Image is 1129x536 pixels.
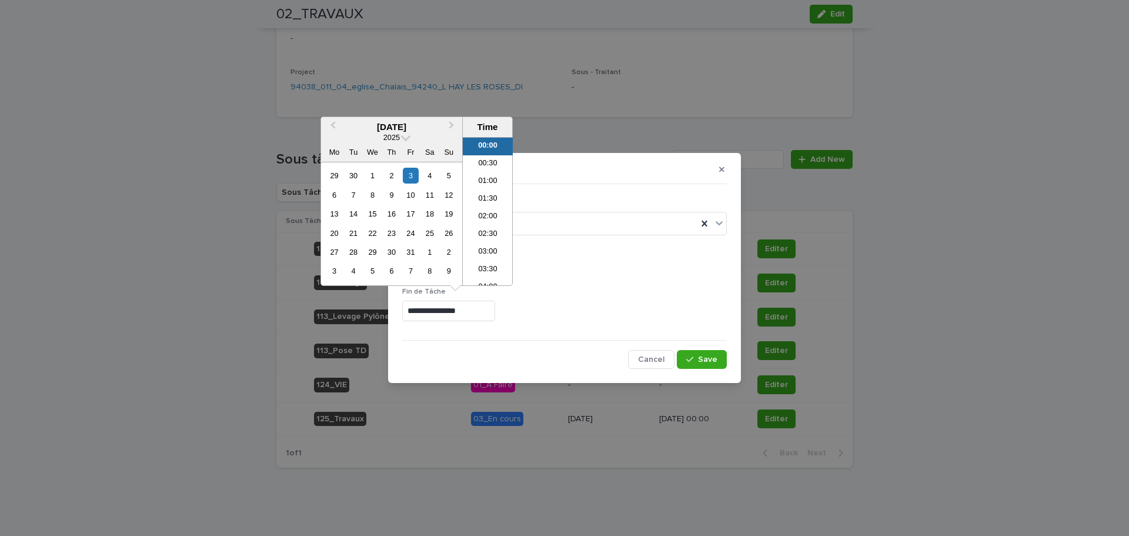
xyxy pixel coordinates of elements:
div: Choose Saturday, 1 November 2025 [422,244,437,260]
div: Choose Tuesday, 30 September 2025 [345,168,361,184]
li: 02:00 [463,208,513,226]
div: Sa [422,144,437,160]
div: We [365,144,380,160]
div: Choose Saturday, 11 October 2025 [422,187,437,203]
div: Choose Wednesday, 5 November 2025 [365,263,380,279]
div: Choose Thursday, 30 October 2025 [383,244,399,260]
span: 2025 [383,133,400,142]
div: Choose Sunday, 12 October 2025 [441,187,457,203]
div: Choose Wednesday, 8 October 2025 [365,187,380,203]
li: 00:00 [463,138,513,155]
li: 01:30 [463,191,513,208]
button: Previous Month [322,118,341,137]
div: Choose Monday, 3 November 2025 [326,263,342,279]
div: Choose Wednesday, 15 October 2025 [365,206,380,222]
li: 01:00 [463,173,513,191]
div: Su [441,144,457,160]
div: [DATE] [321,122,462,132]
div: Time [466,122,509,132]
button: Save [677,350,727,369]
div: Choose Saturday, 8 November 2025 [422,263,437,279]
div: Choose Thursday, 9 October 2025 [383,187,399,203]
div: Choose Friday, 31 October 2025 [403,244,419,260]
div: Choose Tuesday, 28 October 2025 [345,244,361,260]
div: Choose Thursday, 6 November 2025 [383,263,399,279]
button: Cancel [628,350,674,369]
li: 02:30 [463,226,513,244]
div: Th [383,144,399,160]
div: Choose Friday, 17 October 2025 [403,206,419,222]
div: Fr [403,144,419,160]
div: Choose Saturday, 25 October 2025 [422,225,437,241]
div: Choose Monday, 27 October 2025 [326,244,342,260]
div: Choose Friday, 24 October 2025 [403,225,419,241]
span: Cancel [638,355,664,364]
div: Choose Sunday, 19 October 2025 [441,206,457,222]
div: month 2025-10 [325,166,458,281]
div: Choose Thursday, 23 October 2025 [383,225,399,241]
li: 00:30 [463,155,513,173]
div: Choose Monday, 13 October 2025 [326,206,342,222]
li: 03:00 [463,244,513,261]
div: Choose Saturday, 18 October 2025 [422,206,437,222]
div: Choose Sunday, 26 October 2025 [441,225,457,241]
div: Choose Saturday, 4 October 2025 [422,168,437,184]
div: Choose Thursday, 2 October 2025 [383,168,399,184]
div: Choose Sunday, 5 October 2025 [441,168,457,184]
div: Choose Monday, 29 September 2025 [326,168,342,184]
span: Save [698,355,717,364]
li: 04:00 [463,279,513,297]
div: Tu [345,144,361,160]
div: Choose Friday, 10 October 2025 [403,187,419,203]
li: 03:30 [463,261,513,279]
button: Next Month [443,118,462,137]
div: Choose Thursday, 16 October 2025 [383,206,399,222]
div: Choose Sunday, 9 November 2025 [441,263,457,279]
div: Choose Friday, 7 November 2025 [403,263,419,279]
div: Choose Tuesday, 21 October 2025 [345,225,361,241]
div: Choose Monday, 6 October 2025 [326,187,342,203]
div: Choose Monday, 20 October 2025 [326,225,342,241]
div: Choose Wednesday, 1 October 2025 [365,168,380,184]
div: Choose Tuesday, 7 October 2025 [345,187,361,203]
div: Choose Wednesday, 29 October 2025 [365,244,380,260]
div: Choose Sunday, 2 November 2025 [441,244,457,260]
div: Choose Tuesday, 14 October 2025 [345,206,361,222]
span: Fin de Tâche [402,288,446,295]
div: Mo [326,144,342,160]
div: Choose Friday, 3 October 2025 [403,168,419,184]
div: Choose Wednesday, 22 October 2025 [365,225,380,241]
div: Choose Tuesday, 4 November 2025 [345,263,361,279]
